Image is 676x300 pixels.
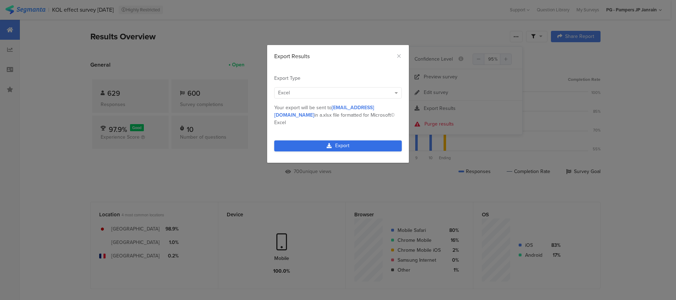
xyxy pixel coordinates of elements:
span: [EMAIL_ADDRESS][DOMAIN_NAME] [274,104,374,119]
span: Excel [278,89,290,96]
div: Export Results [274,52,402,60]
a: Export [274,140,402,151]
div: dialog [267,45,409,163]
div: Your export will be sent to in a [274,104,402,126]
div: Export Type [274,74,402,82]
span: .xlsx file formatted for Microsoft© Excel [274,111,395,126]
button: Close [396,52,402,60]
